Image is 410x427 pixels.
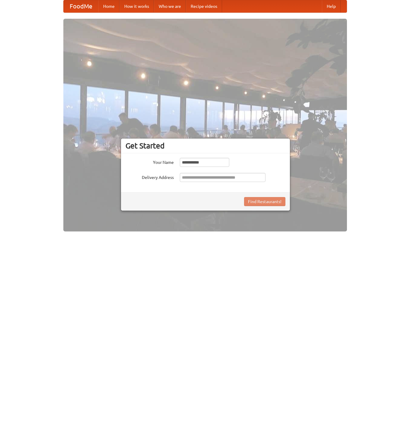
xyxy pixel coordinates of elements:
[64,0,98,12] a: FoodMe
[126,158,174,165] label: Your Name
[126,141,285,150] h3: Get Started
[126,173,174,180] label: Delivery Address
[244,197,285,206] button: Find Restaurants!
[98,0,119,12] a: Home
[322,0,341,12] a: Help
[154,0,186,12] a: Who we are
[119,0,154,12] a: How it works
[186,0,222,12] a: Recipe videos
